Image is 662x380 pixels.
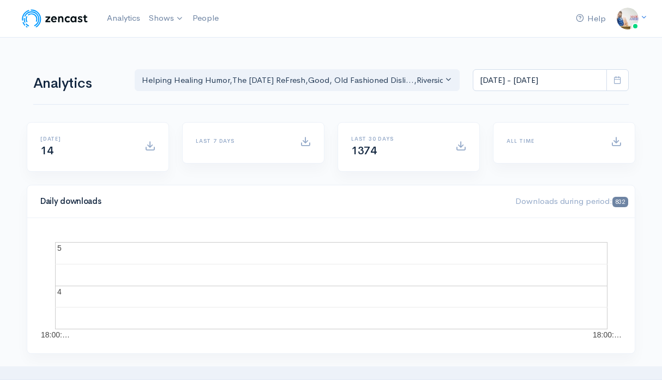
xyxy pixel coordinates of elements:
[103,7,145,30] a: Analytics
[593,330,622,339] text: 18:00:…
[473,69,607,92] input: analytics date range selector
[188,7,223,30] a: People
[135,69,460,92] button: Helping Healing Humor, The Friday ReFresh, Good, Old Fashioned Disli..., Riverside Knight Lights
[571,7,610,31] a: Help
[145,7,188,31] a: Shows
[351,136,442,142] h6: Last 30 days
[57,244,62,252] text: 5
[351,144,376,158] span: 1374
[20,8,89,29] img: ZenCast Logo
[617,8,639,29] img: ...
[40,136,131,142] h6: [DATE]
[142,74,443,87] div: Helping Healing Humor , The [DATE] ReFresh , Good, Old Fashioned Disli... , Riverside Knight Lights
[33,76,122,92] h1: Analytics
[515,196,628,206] span: Downloads during period:
[196,138,287,144] h6: Last 7 days
[40,231,622,340] svg: A chart.
[40,197,502,206] h4: Daily downloads
[41,330,70,339] text: 18:00:…
[57,287,62,296] text: 4
[612,197,628,207] span: 832
[507,138,598,144] h6: All time
[40,144,53,158] span: 14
